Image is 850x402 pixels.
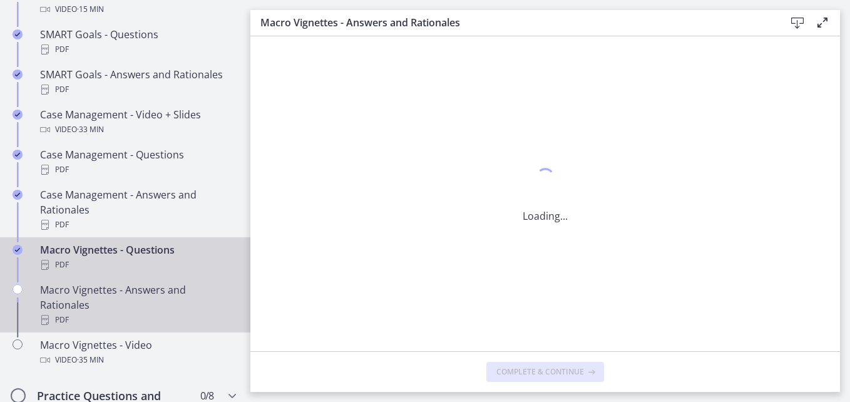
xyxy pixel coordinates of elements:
[496,367,584,377] span: Complete & continue
[260,15,765,30] h3: Macro Vignettes - Answers and Rationales
[523,209,568,224] p: Loading...
[77,2,104,17] span: · 15 min
[40,187,235,232] div: Case Management - Answers and Rationales
[13,245,23,255] i: Completed
[40,312,235,327] div: PDF
[40,147,235,177] div: Case Management - Questions
[486,362,604,382] button: Complete & continue
[13,150,23,160] i: Completed
[40,282,235,327] div: Macro Vignettes - Answers and Rationales
[13,190,23,200] i: Completed
[13,29,23,39] i: Completed
[40,27,235,57] div: SMART Goals - Questions
[13,110,23,120] i: Completed
[40,242,235,272] div: Macro Vignettes - Questions
[13,70,23,80] i: Completed
[40,2,235,17] div: Video
[40,67,235,97] div: SMART Goals - Answers and Rationales
[40,353,235,368] div: Video
[40,217,235,232] div: PDF
[40,42,235,57] div: PDF
[40,82,235,97] div: PDF
[77,122,104,137] span: · 33 min
[40,162,235,177] div: PDF
[40,122,235,137] div: Video
[523,165,568,193] div: 1
[77,353,104,368] span: · 35 min
[40,257,235,272] div: PDF
[40,338,235,368] div: Macro Vignettes - Video
[40,107,235,137] div: Case Management - Video + Slides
